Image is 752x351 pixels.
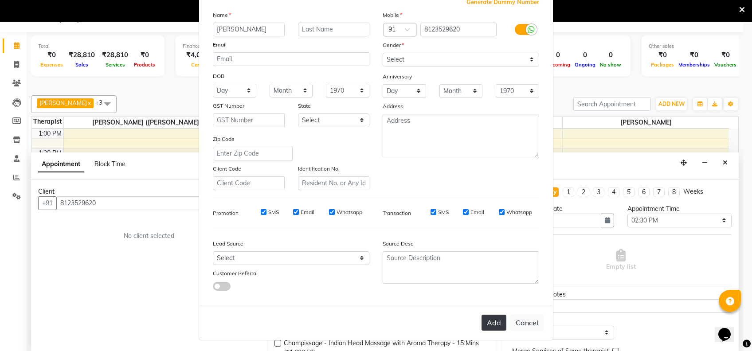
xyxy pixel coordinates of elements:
[301,208,314,216] label: Email
[298,23,370,36] input: Last Name
[298,102,311,110] label: State
[213,176,285,190] input: Client Code
[482,315,506,331] button: Add
[506,208,532,216] label: Whatsapp
[383,41,404,49] label: Gender
[383,102,403,110] label: Address
[383,11,402,19] label: Mobile
[298,176,370,190] input: Resident No. or Any Id
[383,73,412,81] label: Anniversary
[420,23,497,36] input: Mobile
[213,209,239,217] label: Promotion
[213,23,285,36] input: First Name
[213,113,285,127] input: GST Number
[213,102,244,110] label: GST Number
[298,165,340,173] label: Identification No.
[213,52,369,66] input: Email
[337,208,362,216] label: Whatsapp
[383,209,411,217] label: Transaction
[438,208,449,216] label: SMS
[213,147,293,160] input: Enter Zip Code
[268,208,279,216] label: SMS
[213,240,243,248] label: Lead Source
[213,269,258,277] label: Customer Referral
[213,135,235,143] label: Zip Code
[213,41,227,49] label: Email
[213,72,224,80] label: DOB
[213,165,241,173] label: Client Code
[213,11,231,19] label: Name
[383,240,413,248] label: Source Desc
[470,208,484,216] label: Email
[510,314,544,331] button: Cancel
